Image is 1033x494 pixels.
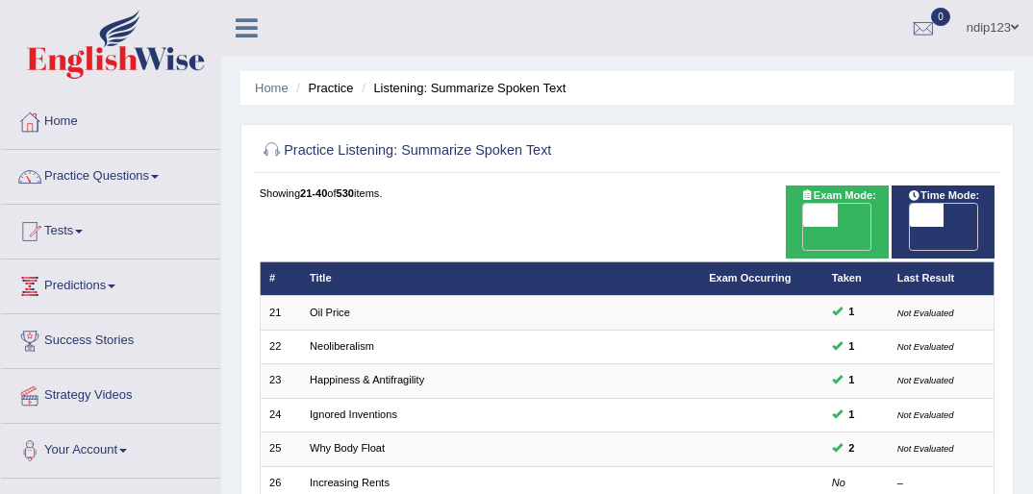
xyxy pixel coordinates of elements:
div: Show exams occurring in exams [786,185,889,259]
td: 23 [260,364,301,398]
div: – [897,476,985,491]
a: Predictions [1,259,220,308]
a: Ignored Inventions [310,408,397,420]
a: Oil Price [310,307,350,318]
b: 530 [337,187,354,199]
li: Practice [291,79,353,97]
a: Your Account [1,424,220,472]
small: Not Evaluated [897,308,954,318]
span: Time Mode: [901,187,986,205]
td: 25 [260,432,301,466]
span: You can still take this question [843,372,861,389]
a: Home [255,81,289,95]
a: Why Body Float [310,442,385,454]
th: Last Result [888,261,995,295]
th: # [260,261,301,295]
span: You can still take this question [843,338,861,356]
a: Neoliberalism [310,340,374,352]
small: Not Evaluated [897,375,954,385]
a: Increasing Rents [310,477,390,488]
span: Exam Mode: [794,187,882,205]
a: Strategy Videos [1,369,220,417]
td: 21 [260,296,301,330]
a: Happiness & Antifragility [310,374,424,385]
a: Success Stories [1,314,220,362]
div: Showing of items. [260,185,995,201]
th: Taken [822,261,888,295]
a: Exam Occurring [709,272,791,284]
span: You can still take this question [843,440,861,457]
span: 0 [931,8,950,26]
small: Not Evaluated [897,409,954,420]
a: Tests [1,205,220,253]
th: Title [301,261,700,295]
small: Not Evaluated [897,341,954,352]
em: No [832,477,845,488]
a: Practice Questions [1,150,220,198]
a: Home [1,95,220,143]
td: 24 [260,398,301,432]
b: 21-40 [300,187,327,199]
li: Listening: Summarize Spoken Text [357,79,566,97]
span: You can still take this question [843,407,861,424]
span: You can still take this question [843,304,861,321]
small: Not Evaluated [897,443,954,454]
h2: Practice Listening: Summarize Spoken Text [260,138,716,163]
td: 22 [260,330,301,363]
